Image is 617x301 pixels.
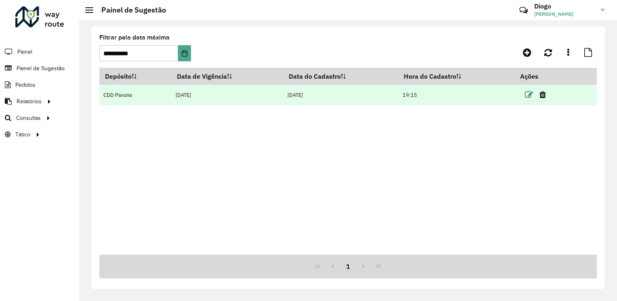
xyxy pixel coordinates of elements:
[178,45,191,61] button: Choose Date
[340,259,356,274] button: 1
[15,130,30,139] span: Tático
[539,89,546,100] a: Excluir
[399,85,514,105] td: 19:15
[93,6,166,15] h2: Painel de Sugestão
[399,68,514,85] th: Hora do Cadastro
[17,48,32,56] span: Painel
[99,33,170,42] label: Filtrar pela data máxima
[17,64,65,73] span: Painel de Sugestão
[172,85,283,105] td: [DATE]
[17,97,42,106] span: Relatórios
[534,10,595,18] span: [PERSON_NAME]
[514,68,563,85] th: Ações
[172,68,283,85] th: Data de Vigência
[283,85,398,105] td: [DATE]
[525,89,533,100] a: Editar
[534,2,595,10] h3: Diogo
[15,81,36,89] span: Pedidos
[16,114,41,122] span: Consultas
[283,68,398,85] th: Data do Cadastro
[99,68,172,85] th: Depósito
[99,85,172,105] td: CDD Pavuna
[515,2,532,19] a: Contato Rápido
